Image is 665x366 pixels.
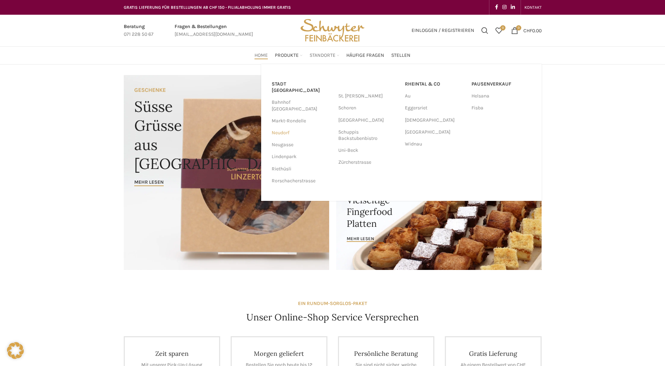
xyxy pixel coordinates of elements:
a: Eggersriet [405,102,464,114]
div: Secondary navigation [521,0,545,14]
a: Home [255,48,268,62]
a: Widnau [405,138,464,150]
a: Neudorf [272,127,331,139]
bdi: 0.00 [523,27,542,33]
h4: Unser Online-Shop Service Versprechen [246,311,419,324]
a: Au [405,90,464,102]
span: Home [255,52,268,59]
a: Uni-Beck [338,144,398,156]
a: Rorschacherstrasse [272,175,331,187]
a: Fisba [471,102,531,114]
span: 0 [516,25,521,30]
span: Standorte [310,52,335,59]
div: Main navigation [120,48,545,62]
a: 0 CHF0.00 [508,23,545,38]
span: 0 [500,25,505,30]
a: RHEINTAL & CO [405,78,464,90]
a: Suchen [478,23,492,38]
a: Banner link [336,172,542,270]
a: Banner link [124,75,329,270]
h4: Morgen geliefert [242,350,316,358]
a: KONTAKT [524,0,542,14]
a: Site logo [298,27,367,33]
a: Helsana [471,90,531,102]
span: Stellen [391,52,410,59]
span: Häufige Fragen [346,52,384,59]
a: Häufige Fragen [346,48,384,62]
a: Infobox link [175,23,253,39]
img: Bäckerei Schwyter [298,15,367,46]
a: Neugasse [272,139,331,151]
a: Einloggen / Registrieren [408,23,478,38]
span: CHF [523,27,532,33]
a: Schuppis Backstubenbistro [338,126,398,144]
a: Linkedin social link [509,2,517,12]
a: Markt-Rondelle [272,115,331,127]
a: 0 [492,23,506,38]
a: Pausenverkauf [471,78,531,90]
h4: Persönliche Beratung [350,350,423,358]
a: Infobox link [124,23,154,39]
h4: Gratis Lieferung [456,350,530,358]
span: KONTAKT [524,5,542,10]
a: [DEMOGRAPHIC_DATA] [405,114,464,126]
a: Produkte [275,48,303,62]
a: Riethüsli [272,163,331,175]
a: Instagram social link [500,2,509,12]
a: Bahnhof [GEOGRAPHIC_DATA] [272,96,331,115]
a: Stellen [391,48,410,62]
a: Zürcherstrasse [338,156,398,168]
div: Meine Wunschliste [492,23,506,38]
span: Produkte [275,52,299,59]
a: [GEOGRAPHIC_DATA] [405,126,464,138]
a: Lindenpark [272,151,331,163]
a: Facebook social link [493,2,500,12]
strong: EIN RUNDUM-SORGLOS-PAKET [298,300,367,306]
span: Einloggen / Registrieren [412,28,474,33]
span: GRATIS LIEFERUNG FÜR BESTELLUNGEN AB CHF 150 - FILIALABHOLUNG IMMER GRATIS [124,5,291,10]
a: Stadt [GEOGRAPHIC_DATA] [272,78,331,96]
a: St. [PERSON_NAME] [338,90,398,102]
a: [GEOGRAPHIC_DATA] [338,114,398,126]
a: Schoren [338,102,398,114]
h4: Zeit sparen [135,350,209,358]
a: Standorte [310,48,339,62]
